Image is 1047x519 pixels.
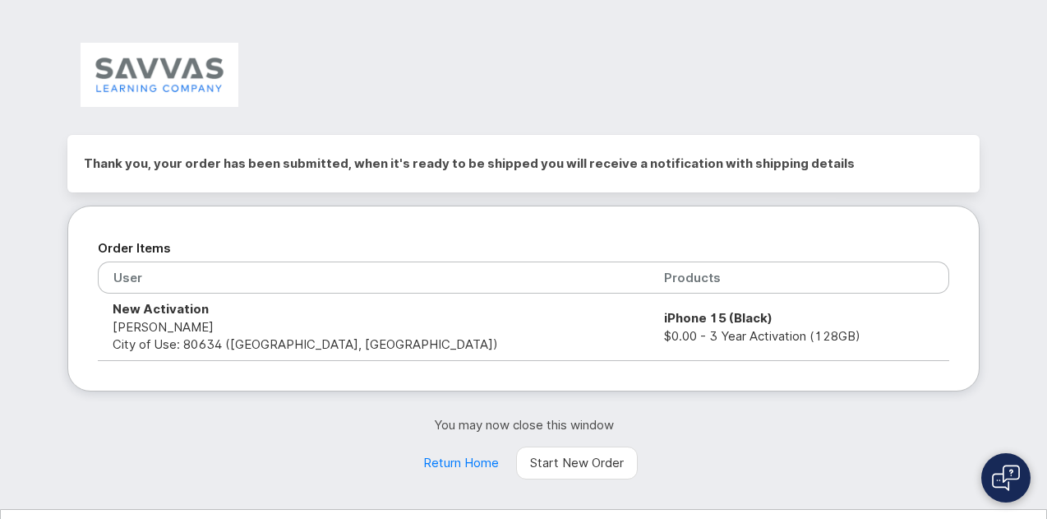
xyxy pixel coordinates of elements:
strong: New Activation [113,301,209,317]
a: Start New Order [516,447,638,480]
th: Products [649,262,949,294]
td: $0.00 - 3 Year Activation (128GB) [649,294,949,360]
th: User [98,262,649,294]
td: [PERSON_NAME] City of Use: 80634 ([GEOGRAPHIC_DATA], [GEOGRAPHIC_DATA]) [98,294,649,360]
h2: Thank you, your order has been submitted, when it's ready to be shipped you will receive a notifi... [84,151,963,176]
img: Open chat [992,465,1020,491]
h2: Order Items [98,236,949,261]
p: You may now close this window [67,416,980,433]
img: Savvas Learning Company LLC [81,43,238,107]
a: Return Home [409,447,513,480]
strong: iPhone 15 (Black) [664,310,773,326]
